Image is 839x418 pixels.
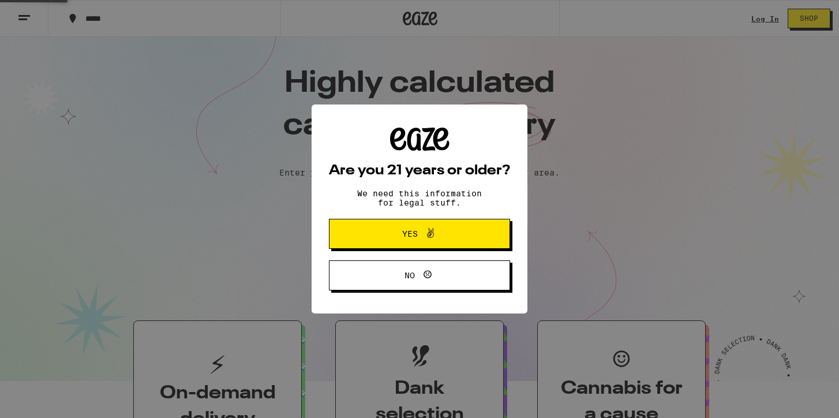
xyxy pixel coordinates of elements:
span: Yes [402,230,418,238]
span: Hi. Need any help? [7,8,83,17]
button: No [329,260,510,290]
span: No [404,271,415,279]
p: We need this information for legal stuff. [347,189,492,207]
button: Yes [329,219,510,249]
h2: Are you 21 years or older? [329,164,510,178]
